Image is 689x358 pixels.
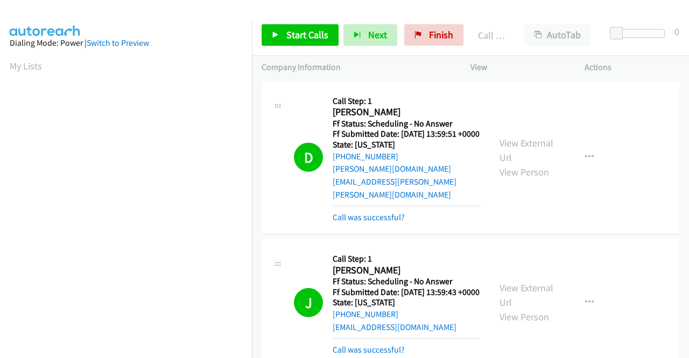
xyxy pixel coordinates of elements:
[658,136,689,222] iframe: Resource Center
[333,254,480,264] h5: Call Step: 1
[333,151,398,162] a: [PHONE_NUMBER]
[333,345,405,355] a: Call was successful?
[674,24,679,39] div: 0
[368,29,387,41] span: Next
[262,61,451,74] p: Company Information
[500,137,553,164] a: View External Url
[500,166,549,178] a: View Person
[87,38,149,48] a: Switch to Preview
[333,118,480,129] h5: Ff Status: Scheduling - No Answer
[333,287,480,298] h5: Ff Submitted Date: [DATE] 13:59:43 +0000
[262,24,339,46] a: Start Calls
[333,212,405,222] a: Call was successful?
[333,322,456,332] a: [EMAIL_ADDRESS][DOMAIN_NAME]
[333,139,480,150] h5: State: [US_STATE]
[286,29,328,41] span: Start Calls
[404,24,463,46] a: Finish
[333,264,476,277] h2: [PERSON_NAME]
[10,60,42,72] a: My Lists
[333,309,398,319] a: [PHONE_NUMBER]
[333,96,480,107] h5: Call Step: 1
[333,106,476,118] h2: [PERSON_NAME]
[333,164,456,199] a: [PERSON_NAME][DOMAIN_NAME][EMAIL_ADDRESS][PERSON_NAME][PERSON_NAME][DOMAIN_NAME]
[615,29,665,38] div: Delay between calls (in seconds)
[429,29,453,41] span: Finish
[500,311,549,323] a: View Person
[478,28,505,43] p: Call Completed
[333,276,480,287] h5: Ff Status: Scheduling - No Answer
[333,297,480,308] h5: State: [US_STATE]
[10,37,242,50] div: Dialing Mode: Power |
[585,61,679,74] p: Actions
[343,24,397,46] button: Next
[500,282,553,308] a: View External Url
[333,129,480,139] h5: Ff Submitted Date: [DATE] 13:59:51 +0000
[294,143,323,172] h1: D
[524,24,591,46] button: AutoTab
[470,61,565,74] p: View
[294,288,323,317] h1: J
